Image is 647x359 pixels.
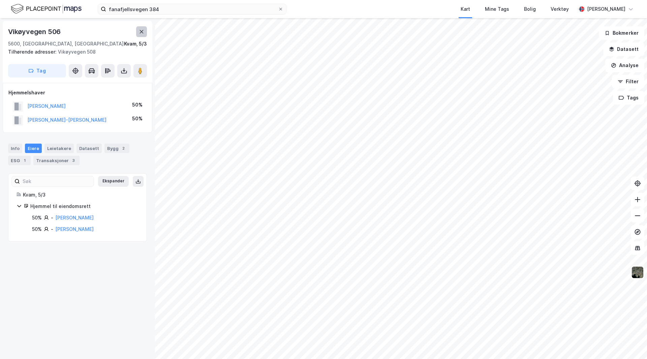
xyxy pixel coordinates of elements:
div: Mine Tags [485,5,509,13]
div: Kart [461,5,470,13]
button: Tag [8,64,66,78]
button: Datasett [603,42,644,56]
a: [PERSON_NAME] [55,215,94,220]
div: Eiere [25,144,42,153]
button: Analyse [605,59,644,72]
span: Tilhørende adresser: [8,49,58,55]
div: ESG [8,156,31,165]
div: 50% [132,101,143,109]
div: Vikøyvegen 506 [8,26,62,37]
div: 3 [70,157,77,164]
div: 50% [132,115,143,123]
div: Datasett [76,144,102,153]
a: [PERSON_NAME] [55,226,94,232]
iframe: Chat Widget [613,327,647,359]
div: 50% [32,225,42,233]
div: Info [8,144,22,153]
div: 5600, [GEOGRAPHIC_DATA], [GEOGRAPHIC_DATA] [8,40,124,48]
button: Bokmerker [599,26,644,40]
div: Transaksjoner [33,156,80,165]
div: Verktøy [551,5,569,13]
div: Hjemmelshaver [8,89,147,97]
button: Filter [612,75,644,88]
button: Tags [613,91,644,104]
img: 9k= [631,266,644,279]
div: Kvam, 5/3 [124,40,147,48]
div: Vikøyvegen 508 [8,48,142,56]
input: Søk [20,176,94,186]
div: Leietakere [44,144,74,153]
div: - [51,225,53,233]
div: 50% [32,214,42,222]
div: 1 [21,157,28,164]
input: Søk på adresse, matrikkel, gårdeiere, leietakere eller personer [106,4,278,14]
div: [PERSON_NAME] [587,5,625,13]
div: Kontrollprogram for chat [613,327,647,359]
div: Kvam, 5/3 [23,191,138,199]
div: Bolig [524,5,536,13]
img: logo.f888ab2527a4732fd821a326f86c7f29.svg [11,3,82,15]
div: - [51,214,53,222]
div: Bygg [104,144,129,153]
button: Ekspander [98,176,129,187]
div: Hjemmel til eiendomsrett [30,202,138,210]
div: 2 [120,145,127,152]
